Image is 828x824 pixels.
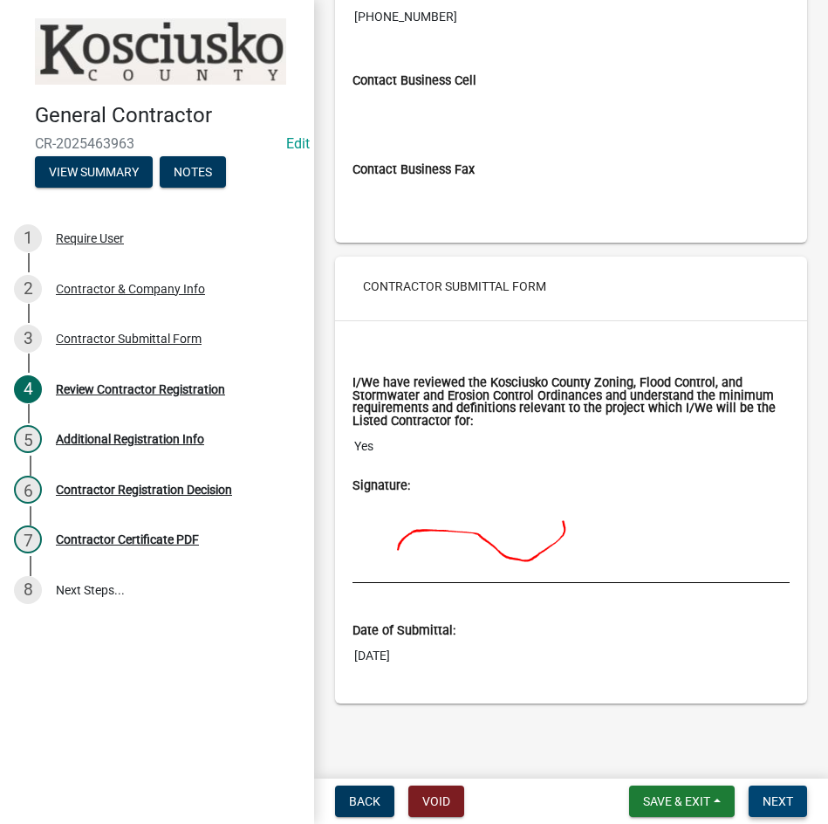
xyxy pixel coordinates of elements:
[349,794,380,808] span: Back
[35,166,153,180] wm-modal-confirm: Summary
[14,325,42,353] div: 3
[35,18,286,85] img: Kosciusko County, Indiana
[14,576,42,604] div: 8
[335,786,394,817] button: Back
[14,476,42,504] div: 6
[160,166,226,180] wm-modal-confirm: Notes
[629,786,735,817] button: Save & Exit
[763,794,793,808] span: Next
[14,275,42,303] div: 2
[14,224,42,252] div: 1
[286,135,310,152] wm-modal-confirm: Edit Application Number
[35,135,279,152] span: CR-2025463963
[643,794,710,808] span: Save & Exit
[160,156,226,188] button: Notes
[56,232,124,244] div: Require User
[352,480,410,492] label: Signature:
[56,283,205,295] div: Contractor & Company Info
[14,425,42,453] div: 5
[286,135,310,152] a: Edit
[56,383,225,395] div: Review Contractor Registration
[56,333,202,345] div: Contractor Submittal Form
[349,271,560,302] button: Contractor Submittal Form
[749,786,807,817] button: Next
[352,495,722,582] img: svvuFQAAAAZJREFUAwAcA6xQxzKfAQAAAABJRU5ErkJggg==
[352,164,475,176] label: Contact Business Fax
[14,375,42,403] div: 4
[352,75,476,87] label: Contact Business Cell
[14,525,42,553] div: 7
[56,484,232,496] div: Contractor Registration Decision
[352,377,790,428] label: I/We have reviewed the Kosciusko County Zoning, Flood Control, and Stormwater and Erosion Control...
[352,625,455,637] label: Date of Submittal:
[408,786,464,817] button: Void
[35,156,153,188] button: View Summary
[56,533,199,546] div: Contractor Certificate PDF
[35,103,300,128] h4: General Contractor
[56,433,204,445] div: Additional Registration Info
